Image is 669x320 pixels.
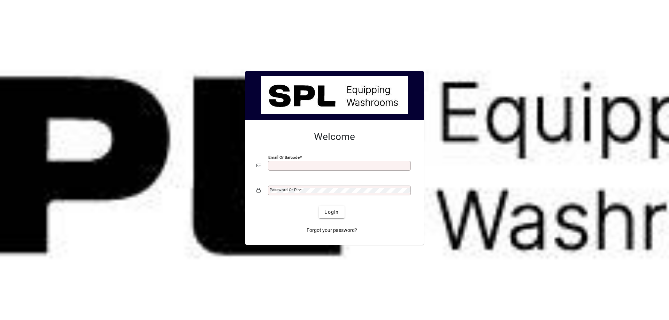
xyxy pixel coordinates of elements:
[307,227,357,234] span: Forgot your password?
[270,187,300,192] mat-label: Password or Pin
[324,209,339,216] span: Login
[268,155,300,160] mat-label: Email or Barcode
[256,131,413,143] h2: Welcome
[319,206,344,218] button: Login
[304,224,360,236] a: Forgot your password?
